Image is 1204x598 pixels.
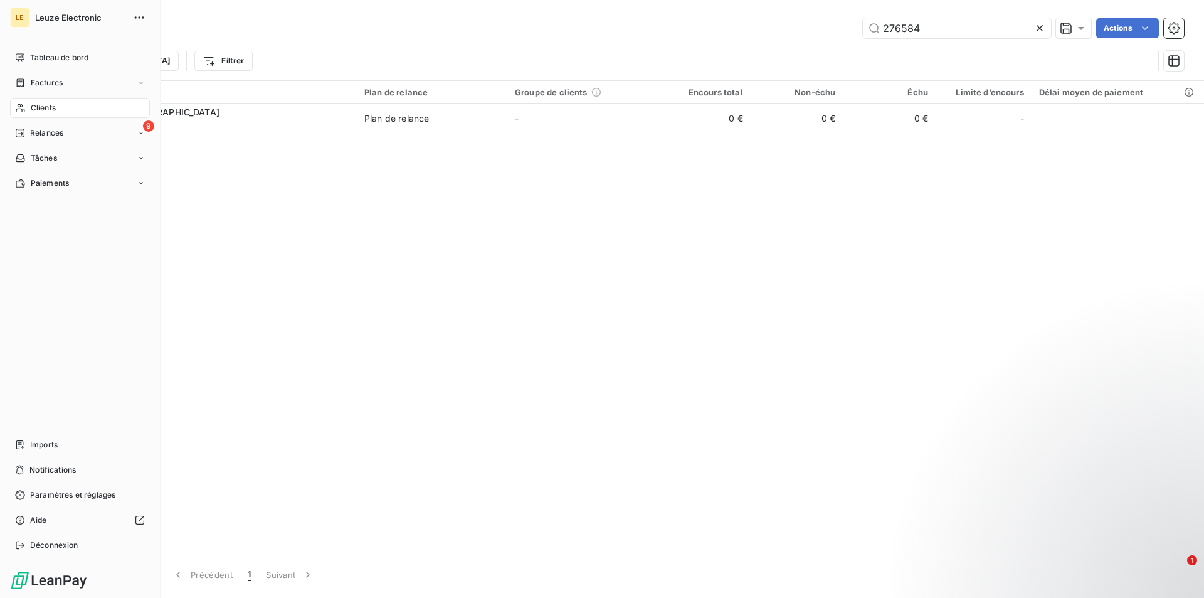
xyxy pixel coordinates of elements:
span: Tâches [31,152,57,164]
span: Relances [30,127,63,139]
span: Factures [31,77,63,88]
span: Paiements [31,178,69,189]
span: Groupe de clients [515,87,588,97]
div: Échu [850,87,928,97]
div: LE [10,8,30,28]
span: 1 [248,569,251,581]
span: Clients [31,102,56,114]
span: Aide [30,515,47,526]
span: Déconnexion [30,540,78,551]
div: Plan de relance [364,87,500,97]
input: Rechercher [863,18,1051,38]
div: Non-échu [758,87,836,97]
div: Plan de relance [364,112,429,125]
td: 0 € [658,104,751,134]
img: Logo LeanPay [10,570,88,590]
button: Actions [1096,18,1159,38]
iframe: Intercom live chat [1161,555,1191,585]
button: Filtrer [194,51,252,71]
button: Précédent [164,562,240,588]
td: 0 € [751,104,843,134]
div: Encours total [665,87,743,97]
div: Limite d’encours [943,87,1024,97]
span: Imports [30,439,58,451]
span: - [1020,112,1024,125]
span: Notifications [29,464,76,476]
span: 9 [143,120,154,132]
td: 0 € [843,104,936,134]
a: Aide [10,510,150,530]
span: - [515,113,519,124]
button: 1 [240,562,258,588]
span: Tableau de bord [30,52,88,63]
span: Leuze Electronic [35,13,125,23]
button: Suivant [258,562,322,588]
div: Délai moyen de paiement [1039,87,1196,97]
span: 1 [1187,555,1197,565]
span: Paramètres et réglages [30,489,115,501]
span: 276584 [87,119,349,131]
